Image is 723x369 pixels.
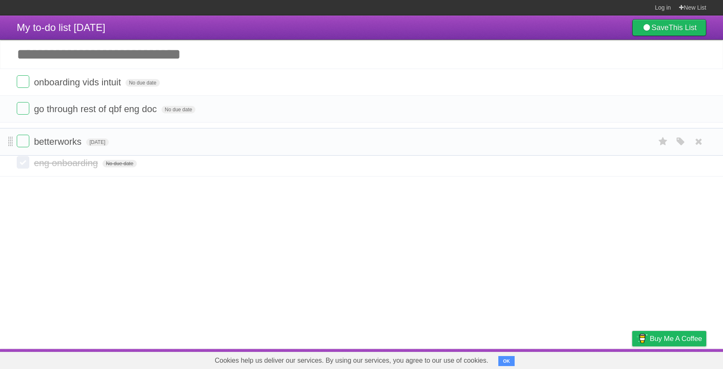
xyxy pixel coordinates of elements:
[103,160,136,167] span: No due date
[593,351,611,367] a: Terms
[669,23,697,32] b: This List
[34,77,123,87] span: onboarding vids intuit
[636,331,648,346] img: Buy me a coffee
[655,135,671,149] label: Star task
[17,135,29,147] label: Done
[654,351,706,367] a: Suggest a feature
[632,19,706,36] a: SaveThis List
[126,79,159,87] span: No due date
[632,331,706,346] a: Buy me a coffee
[17,156,29,169] label: Done
[17,102,29,115] label: Done
[549,351,582,367] a: Developers
[498,356,515,366] button: OK
[34,136,84,147] span: betterworks
[621,351,643,367] a: Privacy
[162,106,195,113] span: No due date
[521,351,538,367] a: About
[34,104,159,114] span: go through rest of qbf eng doc
[650,331,702,346] span: Buy me a coffee
[17,22,105,33] span: My to-do list [DATE]
[34,158,100,168] span: eng onboarding
[86,138,109,146] span: [DATE]
[206,352,497,369] span: Cookies help us deliver our services. By using our services, you agree to our use of cookies.
[17,75,29,88] label: Done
